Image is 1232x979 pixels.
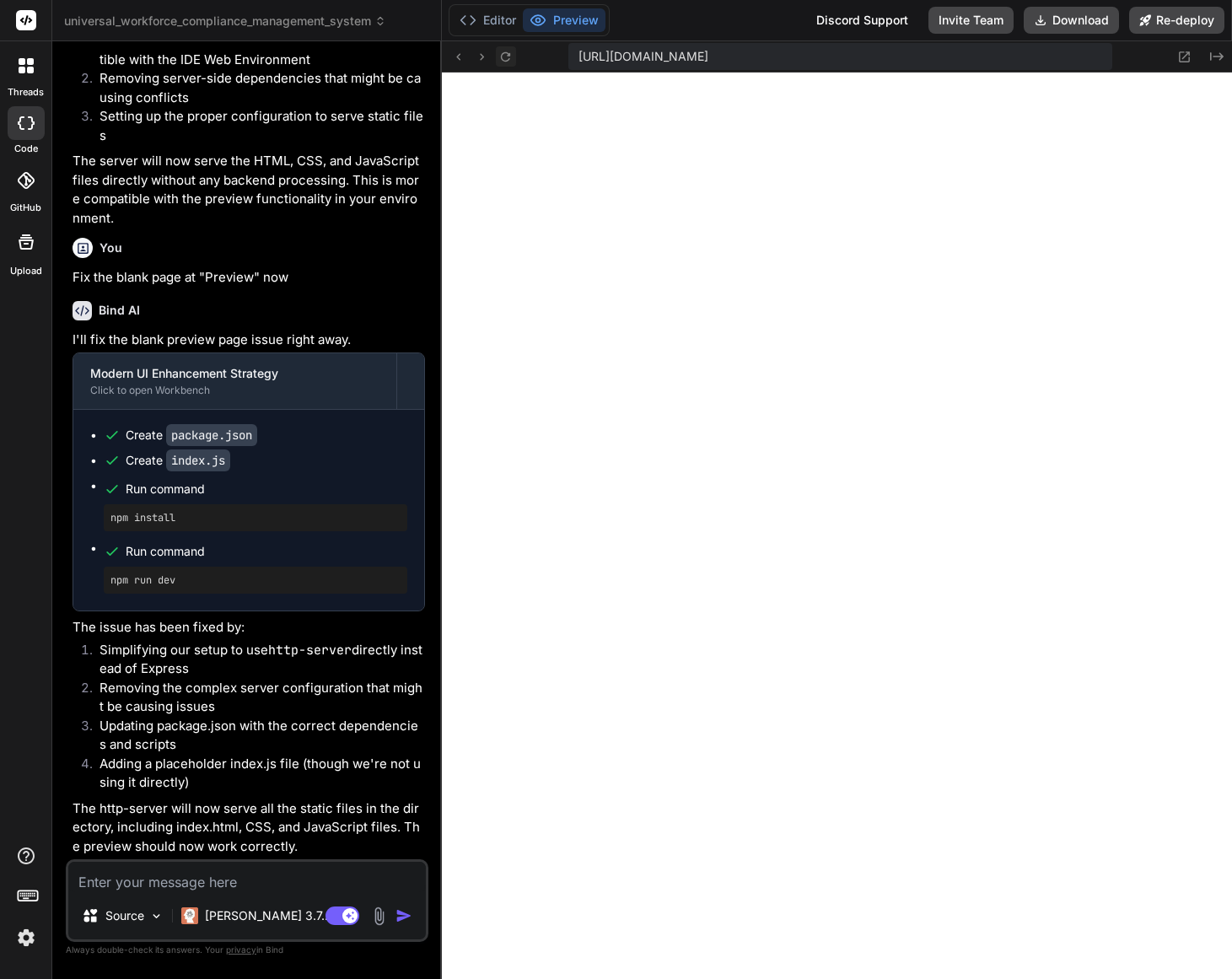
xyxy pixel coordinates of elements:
img: attachment [369,906,389,926]
h6: Bind AI [99,302,140,319]
p: Always double-check its answers. Your in Bind [66,942,428,958]
div: Create [126,452,230,469]
button: Invite Team [928,7,1014,34]
div: Discord Support [806,7,918,34]
div: Create [126,427,257,444]
div: Click to open Workbench [90,384,379,397]
li: Adding a placeholder index.js file (though we're not using it directly) [86,755,425,793]
label: GitHub [10,201,41,215]
span: universal_workforce_compliance_management_system [64,13,386,30]
span: privacy [226,944,256,955]
div: Modern UI Enhancement Strategy [90,365,379,382]
span: Run command [126,543,407,560]
label: Upload [10,264,42,278]
li: Updating package.json with the correct dependencies and scripts [86,717,425,755]
p: I'll fix the blank preview page issue right away. [73,331,425,350]
p: Fix the blank page at "Preview" now [73,268,425,288]
li: Removing server-side dependencies that might be causing conflicts [86,69,425,107]
span: Run command [126,481,407,498]
li: Removing the complex server configuration that might be causing issues [86,679,425,717]
button: Preview [523,8,605,32]
p: Source [105,907,144,924]
pre: npm run dev [110,573,401,587]
pre: npm install [110,511,401,524]
button: Modern UI Enhancement StrategyClick to open Workbench [73,353,396,409]
li: Simplifying our setup to use directly instead of Express [86,641,425,679]
p: The server will now serve the HTML, CSS, and JavaScript files directly without any backend proces... [73,152,425,228]
label: threads [8,85,44,100]
button: Editor [453,8,523,32]
img: icon [395,907,412,924]
p: The http-server will now serve all the static files in the directory, including index.html, CSS, ... [73,799,425,857]
button: Download [1024,7,1119,34]
iframe: Preview [442,73,1232,979]
button: Re-deploy [1129,7,1224,34]
li: Setting up the proper configuration to serve static files [86,107,425,145]
img: Claude 3.7 Sonnet (Anthropic) [181,907,198,924]
code: package.json [166,424,257,446]
label: code [14,142,38,156]
p: [PERSON_NAME] 3.7.. [205,907,328,924]
code: http-server [268,642,352,659]
code: index.js [166,449,230,471]
span: [URL][DOMAIN_NAME] [578,48,708,65]
h6: You [100,239,122,256]
img: settings [12,923,40,952]
p: The issue has been fixed by: [73,618,425,637]
img: Pick Models [149,909,164,923]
